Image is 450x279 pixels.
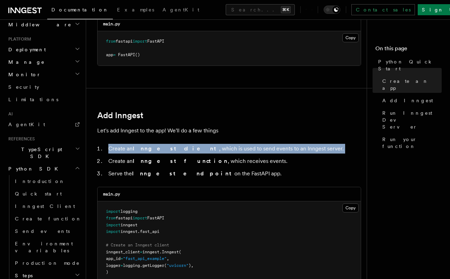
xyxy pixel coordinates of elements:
button: TypeScript SDK [6,143,82,163]
span: app [106,52,113,57]
span: Steps [12,272,33,279]
span: logger [106,263,120,268]
span: ) [106,270,108,274]
span: import [133,39,147,44]
span: inngest [120,223,137,227]
span: Create function [15,216,82,221]
span: = [113,52,116,57]
span: fast_api [140,229,159,234]
span: "fast_api_example" [123,256,167,261]
span: inngest [142,250,159,254]
span: Inngest Client [15,203,75,209]
span: Environment variables [15,241,73,253]
span: # Create an Inngest client [106,243,169,247]
a: Run Inngest Dev Server [380,107,442,133]
a: Send events [12,225,82,237]
button: Middleware [6,18,82,31]
span: from [106,216,116,220]
span: FastAPI [147,216,164,220]
span: TypeScript SDK [6,146,75,160]
span: Monitor [6,71,41,78]
span: inngest_client [106,250,140,254]
span: import [106,223,120,227]
span: logging. [123,263,142,268]
kbd: ⌘K [281,6,291,13]
a: Documentation [47,2,113,19]
a: AgentKit [158,2,203,19]
span: inngest [120,229,137,234]
a: Contact sales [351,4,415,15]
span: Create an app [382,78,442,91]
span: . [137,229,140,234]
span: logging [120,209,137,214]
a: Quick start [12,188,82,200]
button: Monitor [6,68,82,81]
strong: Inngest endpoint [132,170,234,177]
span: . [159,250,162,254]
span: "uvicorn" [167,263,189,268]
span: Security [8,84,39,90]
span: = [120,263,123,268]
a: Inngest Client [12,200,82,212]
a: Create function [12,212,82,225]
span: () [135,52,140,57]
a: Add Inngest [97,111,143,120]
li: Create an , which receives events. [106,156,361,166]
a: Examples [113,2,158,19]
span: Production mode [15,260,80,266]
span: ), [189,263,193,268]
span: Manage [6,59,45,66]
span: getLogger [142,263,164,268]
a: Limitations [6,93,82,106]
span: Middleware [6,21,72,28]
span: Examples [117,7,154,12]
a: Security [6,81,82,93]
span: AgentKit [162,7,199,12]
span: AgentKit [8,122,45,127]
li: Serve the on the FastAPI app. [106,169,361,178]
a: AgentKit [6,118,82,131]
button: Copy [342,33,359,42]
strong: Inngest client [133,145,219,152]
span: import [106,229,120,234]
a: Python Quick Start [375,55,442,75]
span: FastAPI [147,39,164,44]
span: = [140,250,142,254]
p: Let's add Inngest to the app! We'll do a few things [97,126,361,136]
button: Python SDK [6,163,82,175]
span: = [120,256,123,261]
span: Python SDK [6,165,62,172]
h4: On this page [375,44,442,55]
span: ( [164,263,167,268]
code: main.py [103,192,120,197]
span: ( [179,250,181,254]
a: Environment variables [12,237,82,257]
span: import [106,209,120,214]
a: Run your function [380,133,442,152]
span: Add Inngest [382,97,433,104]
span: fastapi [116,39,133,44]
a: Introduction [12,175,82,188]
span: Inngest [162,250,179,254]
span: References [6,136,35,142]
button: Deployment [6,43,82,56]
strong: Inngest function [133,158,228,164]
code: main.py [103,21,120,26]
span: Introduction [15,178,65,184]
span: FastAPI [118,52,135,57]
span: app_id [106,256,120,261]
a: Create an app [380,75,442,94]
span: Deployment [6,46,46,53]
span: Limitations [8,97,58,102]
button: Search...⌘K [226,4,295,15]
button: Manage [6,56,82,68]
span: Send events [15,228,70,234]
span: import [133,216,147,220]
span: Quick start [15,191,62,197]
span: Run Inngest Dev Server [382,110,442,130]
span: Platform [6,36,31,42]
span: , [167,256,169,261]
span: AI [6,111,13,117]
span: Documentation [51,7,109,12]
span: fastapi [116,216,133,220]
